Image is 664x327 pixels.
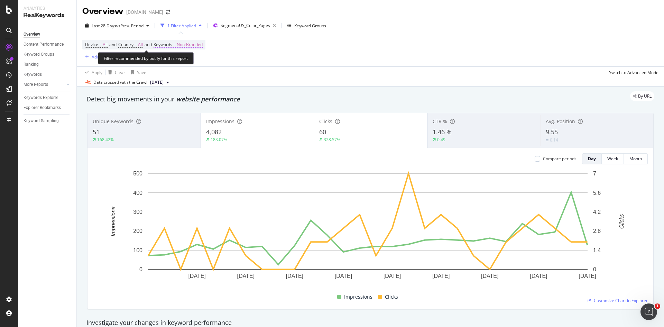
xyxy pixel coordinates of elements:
span: = [135,42,137,47]
text: [DATE] [384,273,401,279]
div: 1 Filter Applied [167,23,196,29]
button: Segment:US_Color_Pages [210,20,279,31]
div: Save [137,70,146,75]
span: = [99,42,102,47]
text: Impressions [110,207,116,236]
a: Keywords Explorer [24,94,72,101]
a: Ranking [24,61,72,68]
span: All [138,40,143,49]
div: Keywords [24,71,42,78]
text: [DATE] [188,273,205,279]
div: 328.57% [324,137,340,143]
button: [DATE] [147,78,172,87]
div: Clear [115,70,125,75]
div: Overview [24,31,40,38]
img: Equal [546,139,548,141]
div: Keyword Groups [294,23,326,29]
span: Device [85,42,98,47]
div: Compare periods [543,156,577,162]
span: Clicks [385,293,398,301]
span: and [145,42,152,47]
a: Keywords [24,71,72,78]
div: Week [607,156,618,162]
div: Month [629,156,642,162]
text: 5.6 [593,190,601,196]
div: 183.07% [211,137,227,143]
div: Keyword Sampling [24,117,59,125]
div: Filter recommended by botify for this report [98,52,194,64]
text: 2.8 [593,228,601,234]
div: Apply [92,70,102,75]
text: 0 [139,266,142,272]
a: Explorer Bookmarks [24,104,72,111]
button: Switch to Advanced Mode [606,67,658,78]
button: Week [602,153,624,164]
a: Keyword Groups [24,51,72,58]
text: 7 [593,171,596,176]
div: Data crossed with the Crawl [93,79,147,85]
button: Keyword Groups [285,20,329,31]
span: 4,082 [206,128,222,136]
text: 300 [133,209,142,215]
div: Overview [82,6,123,17]
span: Clicks [319,118,332,125]
button: Clear [105,67,125,78]
span: Segment: US_Color_Pages [221,22,270,28]
div: legacy label [630,91,654,101]
span: Customize Chart in Explorer [594,298,648,303]
div: Analytics [24,6,71,11]
text: [DATE] [286,273,303,279]
button: Last 28 DaysvsPrev. Period [82,20,152,31]
span: Impressions [344,293,372,301]
span: = [173,42,176,47]
div: arrow-right-arrow-left [166,10,170,15]
span: 1 [655,303,660,309]
button: Save [128,67,146,78]
span: 2025 Sep. 17th [150,79,164,85]
div: Explorer Bookmarks [24,104,61,111]
span: Avg. Position [546,118,575,125]
div: RealKeywords [24,11,71,19]
span: Keywords [154,42,172,47]
button: Apply [82,67,102,78]
span: Country [118,42,133,47]
text: 400 [133,190,142,196]
text: Clicks [619,214,625,229]
iframe: Intercom live chat [640,303,657,320]
div: Day [588,156,596,162]
a: Keyword Sampling [24,117,72,125]
div: More Reports [24,81,48,88]
div: 168.42% [97,137,114,143]
button: Day [582,153,602,164]
text: [DATE] [579,273,596,279]
span: vs Prev. Period [116,23,144,29]
span: Unique Keywords [93,118,133,125]
text: 4.2 [593,209,601,215]
text: 1.4 [593,247,601,253]
button: 1 Filter Applied [158,20,204,31]
text: [DATE] [237,273,255,279]
span: 1.46 % [433,128,452,136]
span: CTR % [433,118,447,125]
div: Switch to Advanced Mode [609,70,658,75]
span: Non-Branded [177,40,203,49]
div: Add Filter [92,54,110,60]
a: Customize Chart in Explorer [587,298,648,303]
button: Month [624,153,648,164]
text: [DATE] [432,273,450,279]
span: and [109,42,117,47]
div: Content Performance [24,41,64,48]
a: More Reports [24,81,65,88]
span: 60 [319,128,326,136]
a: Overview [24,31,72,38]
svg: A chart. [93,170,643,290]
div: Ranking [24,61,39,68]
button: Add Filter [82,53,110,61]
div: 0.14 [550,137,558,143]
text: 500 [133,171,142,176]
span: 51 [93,128,100,136]
span: 9.55 [546,128,558,136]
text: [DATE] [335,273,352,279]
div: 0.49 [437,137,445,143]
